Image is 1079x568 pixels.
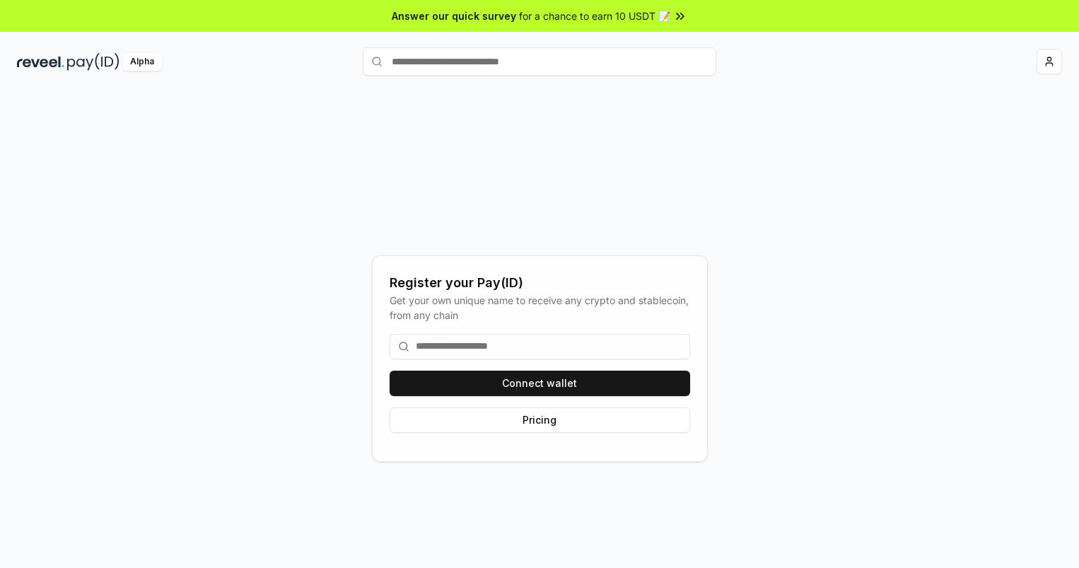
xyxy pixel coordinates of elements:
img: pay_id [67,53,119,71]
span: Answer our quick survey [392,8,516,23]
div: Get your own unique name to receive any crypto and stablecoin, from any chain [390,293,690,323]
button: Connect wallet [390,371,690,396]
div: Alpha [122,53,162,71]
img: reveel_dark [17,53,64,71]
button: Pricing [390,407,690,433]
div: Register your Pay(ID) [390,273,690,293]
span: for a chance to earn 10 USDT 📝 [519,8,670,23]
